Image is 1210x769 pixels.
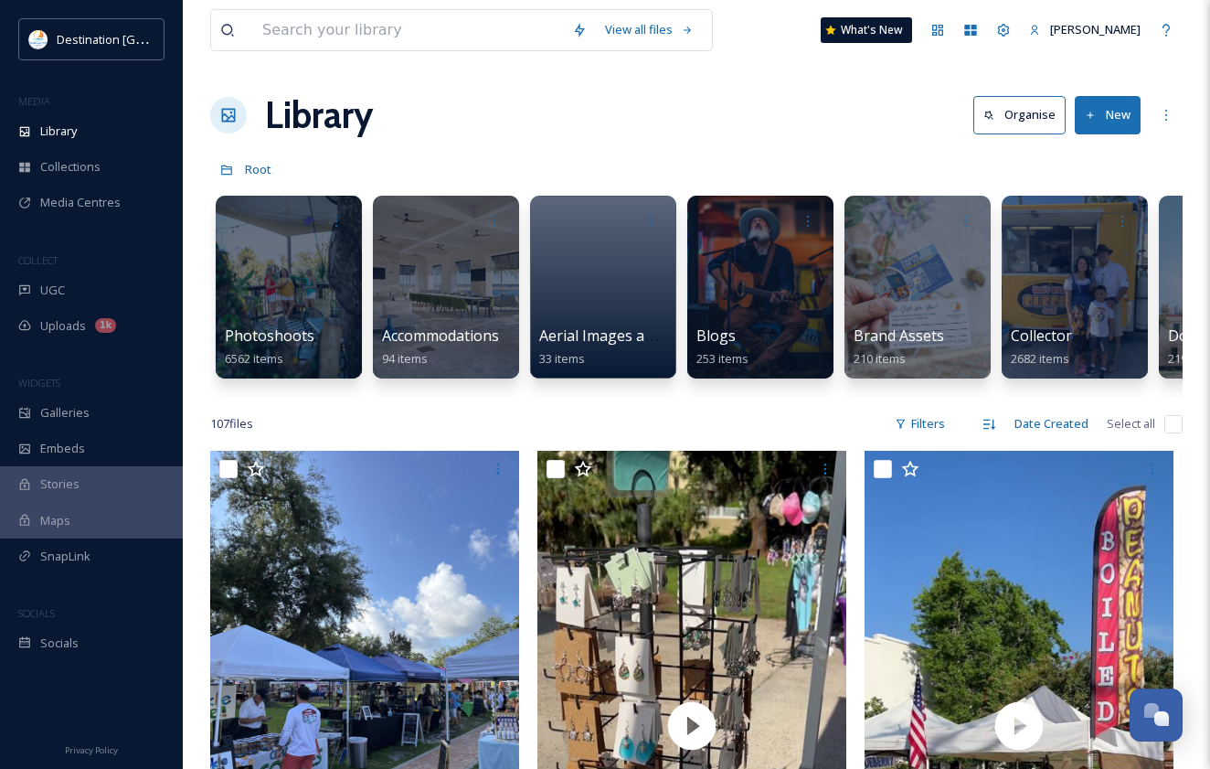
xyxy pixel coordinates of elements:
[886,406,954,442] div: Filters
[854,327,944,367] a: Brand Assets210 items
[1011,326,1072,346] span: Collector
[40,404,90,422] span: Galleries
[1075,96,1141,134] button: New
[1107,415,1155,433] span: Select all
[265,88,373,143] a: Library
[696,326,736,346] span: Blogs
[382,327,499,367] a: Accommodations94 items
[95,318,116,333] div: 1k
[973,96,1066,134] button: Organise
[596,12,703,48] a: View all files
[65,738,118,760] a: Privacy Policy
[225,327,314,367] a: Photoshoots6562 items
[854,350,906,367] span: 210 items
[1050,21,1141,37] span: [PERSON_NAME]
[40,158,101,176] span: Collections
[40,548,90,565] span: SnapLink
[245,158,271,180] a: Root
[40,123,77,140] span: Library
[65,744,118,756] span: Privacy Policy
[539,326,704,346] span: Aerial Images and Video
[18,606,55,620] span: SOCIALS
[40,475,80,493] span: Stories
[40,512,70,529] span: Maps
[973,96,1075,134] a: Organise
[382,350,428,367] span: 94 items
[539,327,704,367] a: Aerial Images and Video33 items
[225,326,314,346] span: Photoshoots
[40,440,85,457] span: Embeds
[696,327,748,367] a: Blogs253 items
[1011,327,1072,367] a: Collector2682 items
[210,415,253,433] span: 107 file s
[1005,406,1098,442] div: Date Created
[821,17,912,43] a: What's New
[57,30,239,48] span: Destination [GEOGRAPHIC_DATA]
[253,10,563,50] input: Search your library
[245,161,271,177] span: Root
[1011,350,1069,367] span: 2682 items
[29,30,48,48] img: download.png
[40,194,121,211] span: Media Centres
[1130,689,1183,742] button: Open Chat
[539,350,585,367] span: 33 items
[18,376,60,390] span: WIDGETS
[40,317,86,335] span: Uploads
[40,282,65,299] span: UGC
[225,350,283,367] span: 6562 items
[1020,12,1150,48] a: [PERSON_NAME]
[854,326,944,346] span: Brand Assets
[382,326,499,346] span: Accommodations
[696,350,748,367] span: 253 items
[40,635,79,652] span: Socials
[18,94,50,108] span: MEDIA
[18,253,58,267] span: COLLECT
